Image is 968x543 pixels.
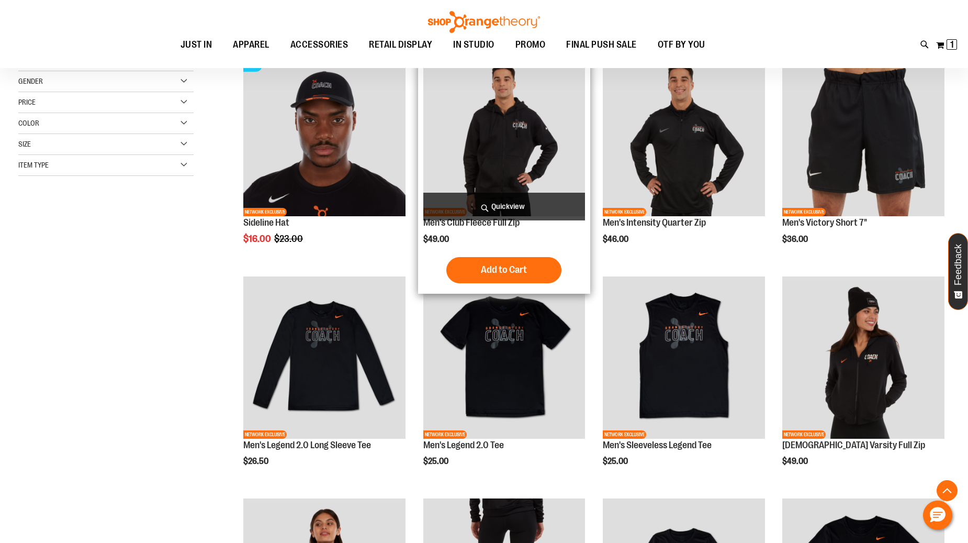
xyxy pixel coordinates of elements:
div: product [598,271,770,493]
span: Price [18,98,36,106]
a: Men's Club Fleece Full Zip [423,217,520,228]
img: OTF Mens Coach FA23 Legend Sleeveless Tee - Black primary image [603,276,765,439]
img: OTF Ladies Coach FA23 Varsity Full Zip - Black primary image [782,276,944,439]
div: product [777,271,950,493]
img: OTF Mens Coach FA23 Legend 2.0 LS Tee - Black primary image [243,276,406,439]
span: PROMO [515,33,546,57]
a: Men's Legend 2.0 Tee [423,440,504,450]
a: RETAIL DISPLAY [358,33,443,57]
img: OTF Mens Coach FA23 Legend 2.0 SS Tee - Black primary image [423,276,586,439]
a: JUST IN [170,33,223,57]
a: OTF Ladies Coach FA23 Varsity Full Zip - Black primary imageNETWORK EXCLUSIVE [782,276,944,440]
a: PROMO [505,33,556,57]
span: IN STUDIO [453,33,494,57]
a: IN STUDIO [443,33,505,57]
span: $16.00 [243,234,273,244]
a: Sideline Hat primary imageSALENETWORK EXCLUSIVE [243,54,406,218]
span: $49.00 [782,457,809,466]
div: product [238,271,411,493]
span: $49.00 [423,235,451,244]
button: Back To Top [937,480,958,501]
a: Men's Intensity Quarter Zip [603,217,706,228]
img: Sideline Hat primary image [243,54,406,216]
a: OTF Mens Coach FA23 Legend 2.0 SS Tee - Black primary imageNETWORK EXCLUSIVE [423,276,586,440]
span: APPAREL [233,33,269,57]
span: NETWORK EXCLUSIVE [603,208,646,216]
div: product [777,49,950,270]
a: OTF Mens Coach FA23 Club Fleece Full Zip - Black primary imageNETWORK EXCLUSIVE [423,54,586,218]
img: Shop Orangetheory [426,11,542,33]
span: $26.50 [243,457,270,466]
img: OTF Mens Coach FA23 Club Fleece Full Zip - Black primary image [423,54,586,216]
div: product [418,271,591,493]
a: OTF Mens Coach FA23 Victory Short - Black primary imageNETWORK EXCLUSIVE [782,54,944,218]
span: Item Type [18,161,49,169]
span: Size [18,140,31,148]
a: OTF Mens Coach FA23 Intensity Quarter Zip - Black primary imageNETWORK EXCLUSIVE [603,54,765,218]
span: NETWORK EXCLUSIVE [782,208,826,216]
span: JUST IN [181,33,212,57]
button: Hello, have a question? Let’s chat. [923,501,952,530]
span: OTF BY YOU [658,33,705,57]
span: FINAL PUSH SALE [566,33,637,57]
div: product [238,49,411,270]
a: Men's Victory Short 7" [782,217,867,228]
div: product [418,49,591,293]
span: NETWORK EXCLUSIVE [243,208,287,216]
span: $46.00 [603,235,630,244]
a: APPAREL [222,33,280,57]
span: NETWORK EXCLUSIVE [782,430,826,439]
img: OTF Mens Coach FA23 Intensity Quarter Zip - Black primary image [603,54,765,216]
img: OTF Mens Coach FA23 Victory Short - Black primary image [782,54,944,216]
a: Sideline Hat [243,217,289,228]
span: Add to Cart [481,264,527,275]
span: $36.00 [782,235,809,244]
span: NETWORK EXCLUSIVE [423,430,467,439]
span: $23.00 [274,234,305,244]
button: Add to Cart [446,257,561,283]
span: NETWORK EXCLUSIVE [243,430,287,439]
a: OTF Mens Coach FA23 Legend 2.0 LS Tee - Black primary imageNETWORK EXCLUSIVE [243,276,406,440]
a: Men's Legend 2.0 Long Sleeve Tee [243,440,371,450]
span: ACCESSORIES [290,33,348,57]
span: NETWORK EXCLUSIVE [603,430,646,439]
span: $25.00 [603,457,629,466]
span: $25.00 [423,457,450,466]
a: Quickview [423,193,586,220]
span: Gender [18,77,43,85]
div: product [598,49,770,270]
span: Feedback [953,244,963,285]
button: Feedback - Show survey [948,233,968,310]
span: 1 [950,39,954,50]
span: Color [18,119,39,127]
a: OTF Mens Coach FA23 Legend Sleeveless Tee - Black primary imageNETWORK EXCLUSIVE [603,276,765,440]
span: RETAIL DISPLAY [369,33,432,57]
a: [DEMOGRAPHIC_DATA] Varsity Full Zip [782,440,925,450]
a: OTF BY YOU [647,33,716,57]
a: Men's Sleeveless Legend Tee [603,440,712,450]
a: ACCESSORIES [280,33,359,57]
a: FINAL PUSH SALE [556,33,647,57]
